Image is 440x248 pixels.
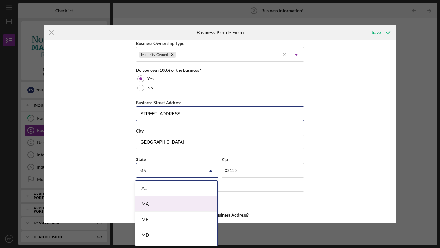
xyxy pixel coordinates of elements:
button: Save [366,26,396,38]
label: City [136,128,144,133]
div: AL [135,181,217,196]
div: MD [135,227,217,243]
div: Save [372,26,381,38]
div: MA [135,196,217,212]
label: Business Street Address [136,100,182,105]
div: Is your Mailing Address the same as your Business Address? [136,213,304,217]
label: Zip [222,157,228,162]
div: Minority-Owned [139,52,169,58]
label: No [147,86,153,90]
div: Do you own 100% of the business? [136,68,304,73]
label: Yes [147,76,154,81]
div: MB [135,212,217,227]
div: Remove Minority-Owned [169,52,176,58]
h6: Business Profile Form [196,30,244,35]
